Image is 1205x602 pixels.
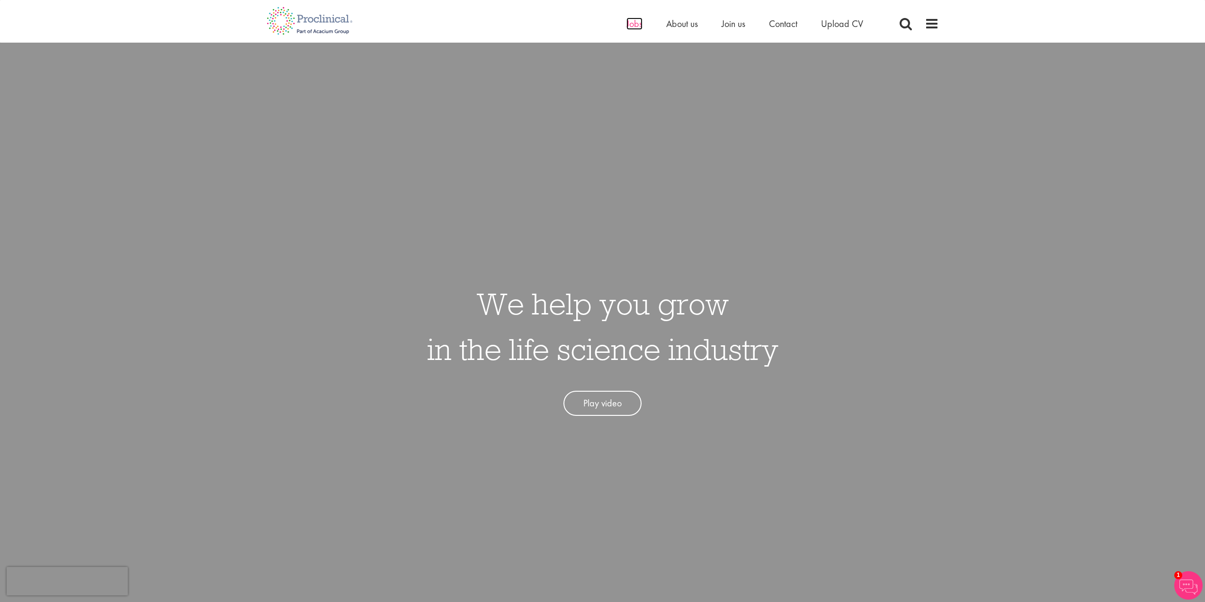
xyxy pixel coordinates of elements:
[821,18,863,30] a: Upload CV
[626,18,643,30] a: Jobs
[563,391,642,416] a: Play video
[666,18,698,30] a: About us
[722,18,745,30] a: Join us
[1174,571,1182,579] span: 1
[1174,571,1203,600] img: Chatbot
[769,18,797,30] a: Contact
[427,281,778,372] h1: We help you grow in the life science industry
